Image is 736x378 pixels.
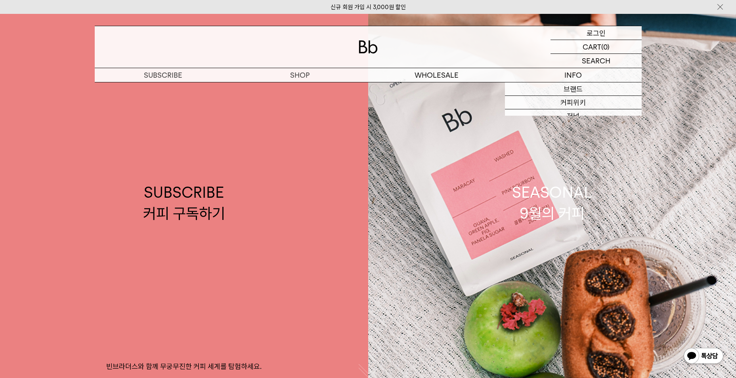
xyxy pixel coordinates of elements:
a: CART (0) [551,40,642,54]
div: SUBSCRIBE 커피 구독하기 [143,182,225,224]
a: 브랜드 [505,82,642,96]
a: 로그인 [551,26,642,40]
p: SEARCH [582,54,610,68]
p: CART [583,40,601,53]
a: SHOP [231,68,368,82]
img: 로고 [359,40,378,53]
a: 신규 회원 가입 시 3,000원 할인 [331,4,406,11]
a: SUBSCRIBE [95,68,231,82]
p: 로그인 [587,26,606,40]
a: 커피위키 [505,96,642,109]
div: SEASONAL 9월의 커피 [512,182,592,224]
p: INFO [505,68,642,82]
a: 저널 [505,109,642,123]
p: WHOLESALE [368,68,505,82]
p: (0) [601,40,610,53]
img: 카카오톡 채널 1:1 채팅 버튼 [683,347,724,366]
